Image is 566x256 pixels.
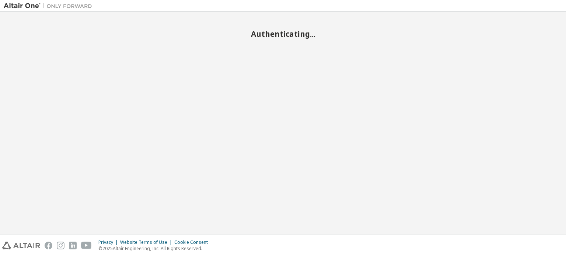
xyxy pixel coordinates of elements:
[4,2,96,10] img: Altair One
[174,239,212,245] div: Cookie Consent
[57,242,64,249] img: instagram.svg
[98,239,120,245] div: Privacy
[69,242,77,249] img: linkedin.svg
[120,239,174,245] div: Website Terms of Use
[98,245,212,252] p: © 2025 Altair Engineering, Inc. All Rights Reserved.
[4,29,562,39] h2: Authenticating...
[45,242,52,249] img: facebook.svg
[81,242,92,249] img: youtube.svg
[2,242,40,249] img: altair_logo.svg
